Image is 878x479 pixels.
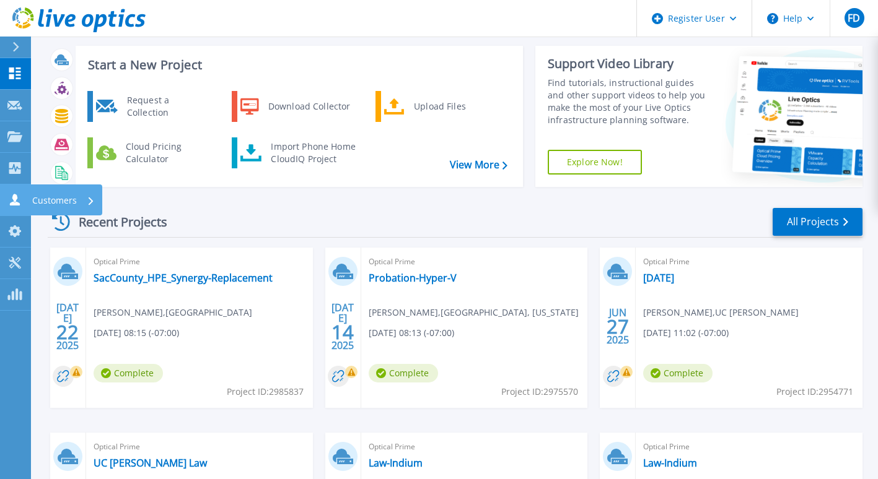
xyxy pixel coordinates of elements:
p: Customers [32,184,77,217]
span: [DATE] 11:02 (-07:00) [643,326,729,340]
div: Support Video Library [548,56,711,72]
div: Download Collector [262,94,356,119]
a: View More [450,159,507,171]
span: [DATE] 08:15 (-07:00) [94,326,179,340]
span: [PERSON_NAME] , [GEOGRAPHIC_DATA], [US_STATE] [369,306,579,319]
a: Cloud Pricing Calculator [87,137,214,168]
span: Project ID: 2985837 [227,385,304,399]
div: Upload Files [408,94,499,119]
span: Optical Prime [94,255,305,269]
a: SacCounty_HPE_Synergy-Replacement [94,272,273,284]
a: Law-Indium [643,457,697,469]
div: Recent Projects [48,207,184,237]
span: 14 [331,327,354,337]
span: 22 [56,327,79,337]
div: [DATE] 2025 [331,304,354,349]
a: Probation-Hyper-V [369,272,457,284]
span: Optical Prime [369,255,581,269]
span: FD [848,13,860,23]
span: Complete [94,364,163,382]
span: [DATE] 08:13 (-07:00) [369,326,454,340]
div: Find tutorials, instructional guides and other support videos to help you make the most of your L... [548,77,711,126]
div: Request a Collection [121,94,211,119]
span: Optical Prime [94,440,305,454]
a: Download Collector [232,91,359,122]
span: [PERSON_NAME] , [GEOGRAPHIC_DATA] [94,306,252,319]
span: Project ID: 2975570 [501,385,578,399]
div: [DATE] 2025 [56,304,79,349]
span: 27 [607,321,629,332]
div: Cloud Pricing Calculator [120,140,211,165]
div: Import Phone Home CloudIQ Project [265,140,361,165]
span: Project ID: 2954771 [776,385,853,399]
span: Optical Prime [369,440,581,454]
a: [DATE] [643,272,674,284]
span: Optical Prime [643,440,855,454]
span: Complete [643,364,713,382]
a: UC [PERSON_NAME] Law [94,457,207,469]
a: Upload Files [375,91,503,122]
span: [PERSON_NAME] , UC [PERSON_NAME] [643,306,799,319]
span: Complete [369,364,438,382]
div: JUN 2025 [606,304,630,349]
span: Optical Prime [643,255,855,269]
a: Request a Collection [87,91,214,122]
a: All Projects [773,208,863,236]
a: Explore Now! [548,150,642,175]
h3: Start a New Project [88,58,507,72]
a: Law-Indium [369,457,423,469]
